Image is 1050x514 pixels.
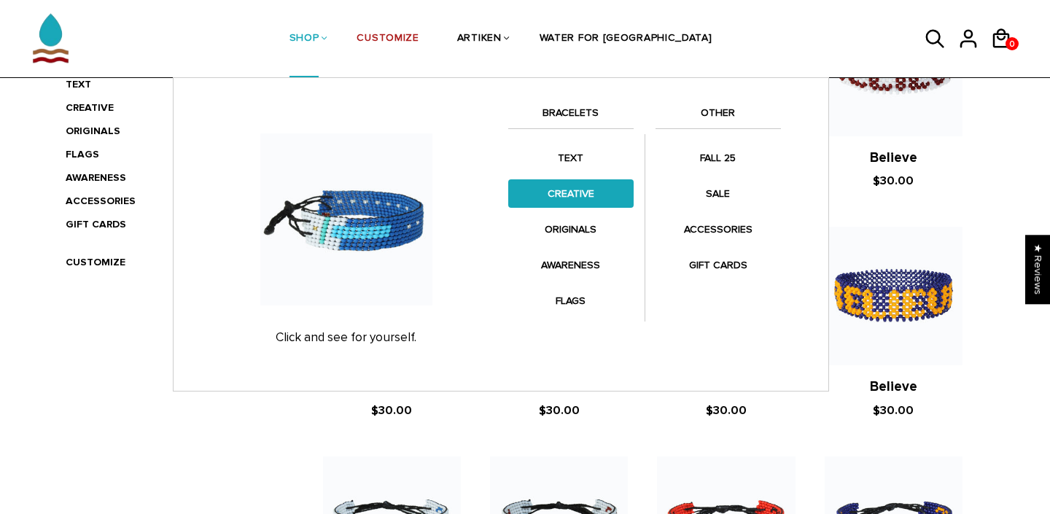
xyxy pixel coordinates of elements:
[656,144,781,172] a: FALL 25
[289,1,319,78] a: SHOP
[870,149,917,166] a: Believe
[656,215,781,244] a: ACCESSORIES
[66,218,126,230] a: GIFT CARDS
[66,195,136,207] a: ACCESSORIES
[368,378,416,395] a: Believe
[540,1,712,78] a: WATER FOR [GEOGRAPHIC_DATA]
[508,144,634,172] a: TEXT
[66,148,99,160] a: FLAGS
[66,256,125,268] a: CUSTOMIZE
[357,1,419,78] a: CUSTOMIZE
[656,104,781,129] a: OTHER
[508,251,634,279] a: AWARENESS
[508,215,634,244] a: ORIGINALS
[199,330,494,345] p: Click and see for yourself.
[1006,35,1019,53] span: 0
[1006,37,1019,50] a: 0
[873,403,914,418] span: $30.00
[66,171,126,184] a: AWARENESS
[539,403,580,418] span: $30.00
[508,104,634,129] a: BRACELETS
[508,287,634,315] a: FLAGS
[371,403,412,418] span: $30.00
[656,179,781,208] a: SALE
[66,125,120,137] a: ORIGINALS
[873,174,914,188] span: $30.00
[1025,235,1050,304] div: Click to open Judge.me floating reviews tab
[702,378,750,395] a: Believe
[66,101,114,114] a: CREATIVE
[457,1,502,78] a: ARTIKEN
[508,179,634,208] a: CREATIVE
[656,251,781,279] a: GIFT CARDS
[535,378,583,395] a: Believe
[66,78,91,90] a: TEXT
[706,403,747,418] span: $30.00
[870,378,917,395] a: Believe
